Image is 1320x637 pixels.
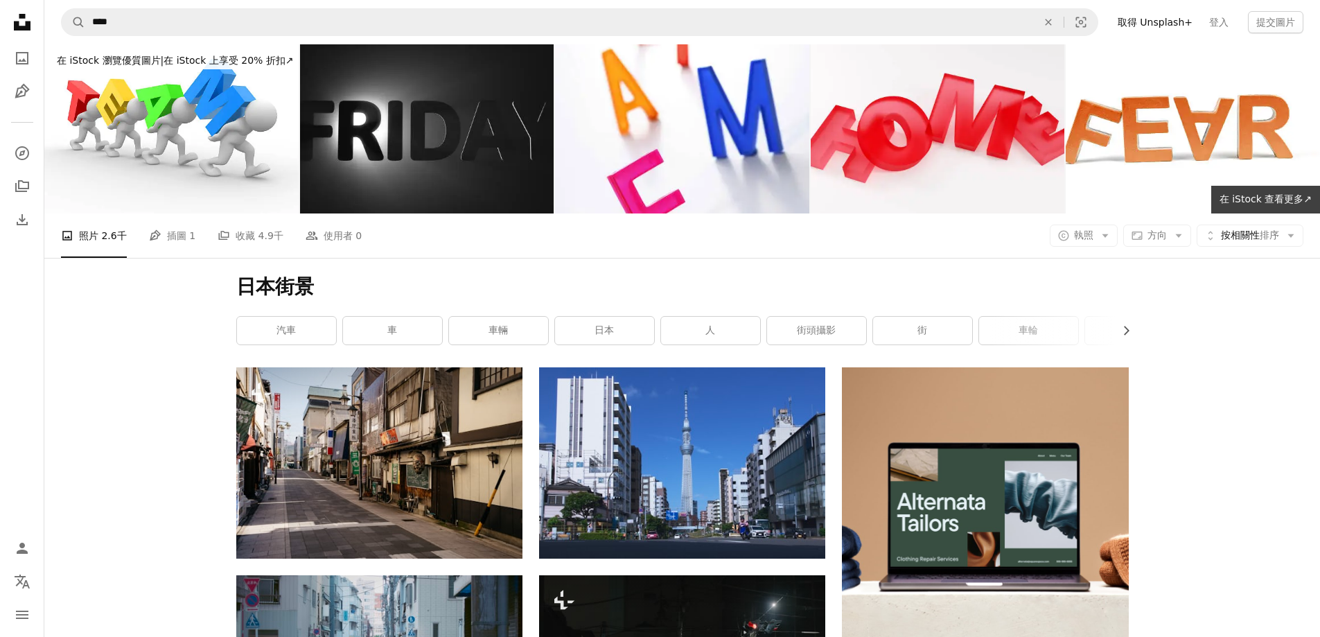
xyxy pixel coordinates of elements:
img: 黑色星期五抽象插圖。聚光燈下的文字。 [300,44,554,213]
font: 執照 [1074,229,1093,241]
font: 提交圖片 [1256,17,1295,28]
a: 車 [343,317,442,344]
button: 方向 [1123,225,1191,247]
a: 使用者 0 [306,213,362,258]
font: 日本 [595,324,614,335]
font: 排序 [1260,229,1279,241]
a: 收藏 4.9千 [218,213,283,258]
font: ↗ [285,55,294,66]
font: 車輛 [489,324,508,335]
img: 一條狹窄的城市街道，兩旁都是建築物和商店 [236,367,522,558]
font: 人 [705,324,715,335]
a: 一條狹窄的城市街道，兩旁都是建築物和商店 [236,457,522,469]
a: 取得 Unsplash+ [1109,11,1201,33]
a: 照片 [8,44,36,72]
a: 下載歷史記錄 [8,206,36,234]
font: | [161,55,164,66]
button: 提交圖片 [1248,11,1303,33]
form: 在全站範圍內尋找視覺效果 [61,8,1098,36]
img: 白色高層建築 [539,367,825,558]
font: 取得 Unsplash+ [1118,17,1193,28]
font: 1 [189,230,195,241]
font: ↗ [1303,193,1312,204]
a: 人 [661,317,760,344]
font: 街 [917,324,927,335]
a: 機器 [1085,317,1184,344]
button: 選單 [8,601,36,629]
font: 日本街景 [236,275,314,298]
a: 街頭攝影 [767,317,866,344]
button: 視覺搜尋 [1064,9,1098,35]
font: 登入 [1209,17,1229,28]
font: 0 [355,230,362,241]
a: 插圖 1 [149,213,195,258]
a: 探索 [8,139,36,167]
button: 語言 [8,568,36,595]
font: 街頭攝影 [797,324,836,335]
font: 使用者 [324,230,353,241]
img: 團隊合作 [44,44,299,213]
a: 在 iStock 瀏覽優質圖片|在 iStock 上享受 20% 折扣↗ [44,44,306,78]
img: 恐懼——讓你失去理智 [1066,44,1320,213]
font: 車 [387,324,397,335]
font: 在 iStock 上享受 20% 折扣 [164,55,285,66]
a: 日本 [555,317,654,344]
a: 汽車 [237,317,336,344]
a: 登入 [1201,11,1237,33]
a: 車輛 [449,317,548,344]
button: 搜尋 Unsplash [62,9,85,35]
a: 收藏 [8,173,36,200]
button: 清除 [1033,9,1064,35]
font: 在 iStock 瀏覽優質圖片 [57,55,161,66]
img: 字母 [555,44,809,213]
a: 插圖 [8,78,36,105]
a: 登入 / 註冊 [8,534,36,562]
font: 收藏 [236,230,255,241]
a: 車輪 [979,317,1078,344]
font: 按相關性 [1221,229,1260,241]
font: 在 iStock 查看更多 [1220,193,1304,204]
font: 方向 [1147,229,1167,241]
a: 白色高層建築 [539,457,825,469]
font: 汽車 [276,324,296,335]
font: 4.9千 [258,230,283,241]
button: 向右滾動列表 [1114,317,1129,344]
button: 執照 [1050,225,1118,247]
font: 插圖 [167,230,186,241]
img: 灰色講台上的豪華玻璃紅色銘文家居，柔和的燈光，正面光滑的背景，3D 渲染 [811,44,1065,213]
button: 按相關性排序 [1197,225,1303,247]
font: 車輪 [1019,324,1038,335]
a: 街 [873,317,972,344]
a: 在 iStock 查看更多↗ [1211,186,1320,213]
